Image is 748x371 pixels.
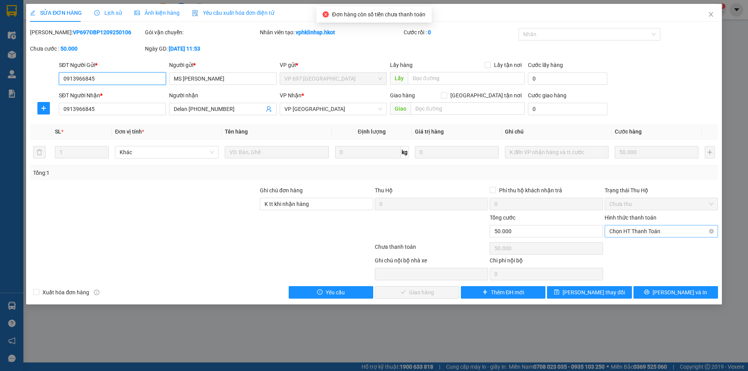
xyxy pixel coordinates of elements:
[461,286,545,299] button: plusThêm ĐH mới
[169,91,276,100] div: Người nhận
[37,102,50,114] button: plus
[33,146,46,158] button: delete
[33,169,289,177] div: Tổng: 1
[145,44,258,53] div: Ngày GD:
[502,124,612,139] th: Ghi chú
[496,186,565,195] span: Phí thu hộ khách nhận trả
[653,288,707,297] span: [PERSON_NAME] và In
[55,128,61,135] span: SL
[169,61,276,69] div: Người gửi
[528,72,607,85] input: Cước lấy hàng
[145,28,258,37] div: Gói vận chuyển:
[60,46,78,52] b: 50.000
[169,46,200,52] b: [DATE] 11:53
[609,198,713,210] span: Chưa thu
[375,187,393,193] span: Thu Hộ
[390,62,413,68] span: Lấy hàng
[134,10,140,16] span: picture
[408,72,525,84] input: Dọc đường
[615,128,642,135] span: Cước hàng
[358,128,386,135] span: Định lượng
[260,187,303,193] label: Ghi chú đơn hàng
[615,146,699,158] input: 0
[375,286,459,299] button: checkGiao hàng
[528,62,563,68] label: Cước lấy hàng
[705,146,715,158] button: plus
[547,286,632,299] button: save[PERSON_NAME] thay đổi
[266,106,272,112] span: user-add
[260,28,402,37] div: Nhân viên tạo:
[260,198,373,210] input: Ghi chú đơn hàng
[700,4,722,26] button: Close
[59,61,166,69] div: SĐT Người Gửi
[30,44,143,53] div: Chưa cước :
[482,289,488,295] span: plus
[390,72,408,84] span: Lấy
[491,288,524,297] span: Thêm ĐH mới
[415,128,444,135] span: Giá trị hàng
[59,91,166,100] div: SĐT Người Nhận
[401,146,409,158] span: kg
[332,11,425,18] span: Đơn hàng còn số tiền chưa thanh toán
[120,146,214,158] span: Khác
[411,102,525,115] input: Dọc đường
[644,289,649,295] span: printer
[192,10,198,16] img: icon
[284,103,382,115] span: VP Ninh Bình
[280,61,387,69] div: VP gửi
[73,29,131,35] b: VP697ĐBP1209250106
[563,288,625,297] span: [PERSON_NAME] thay đổi
[374,243,489,256] div: Chưa thanh toán
[284,73,382,84] span: VP 697 Điện Biên Phủ
[317,289,323,295] span: exclamation-circle
[605,215,656,221] label: Hình thức thanh toán
[30,10,35,16] span: edit
[225,146,328,158] input: VD: Bàn, Ghế
[490,256,603,268] div: Chi phí nội bộ
[404,28,517,37] div: Cước rồi :
[709,229,714,234] span: close-circle
[326,288,345,297] span: Yêu cầu
[528,103,607,115] input: Cước giao hàng
[94,10,100,16] span: clock-circle
[428,29,431,35] b: 0
[505,146,609,158] input: Ghi Chú
[38,105,49,111] span: plus
[491,61,525,69] span: Lấy tận nơi
[490,215,515,221] span: Tổng cước
[390,92,415,98] span: Giao hàng
[296,29,335,35] b: vphklinhsp.hkot
[375,256,488,268] div: Ghi chú nội bộ nhà xe
[94,10,122,16] span: Lịch sử
[528,92,566,98] label: Cước giao hàng
[447,91,525,100] span: [GEOGRAPHIC_DATA] tận nơi
[30,10,82,16] span: SỬA ĐƠN HÀNG
[415,146,499,158] input: 0
[39,288,92,297] span: Xuất hóa đơn hàng
[609,225,713,237] span: Chọn HT Thanh Toán
[225,128,248,135] span: Tên hàng
[192,10,274,16] span: Yêu cầu xuất hóa đơn điện tử
[554,289,559,295] span: save
[280,92,302,98] span: VP Nhận
[633,286,718,299] button: printer[PERSON_NAME] và In
[115,128,144,135] span: Đơn vị tính
[289,286,373,299] button: exclamation-circleYêu cầu
[94,290,99,295] span: info-circle
[390,102,411,115] span: Giao
[605,186,718,195] div: Trạng thái Thu Hộ
[134,10,180,16] span: Ảnh kiện hàng
[323,11,329,18] span: close-circle
[708,11,714,18] span: close
[30,28,143,37] div: [PERSON_NAME]:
